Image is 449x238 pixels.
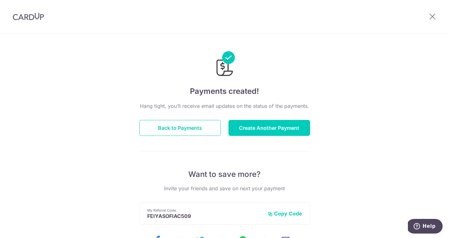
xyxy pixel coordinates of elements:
h4: Payments created! [139,86,310,97]
button: Back to Payments [139,120,221,136]
iframe: Opens a widget where you can find more information [408,219,443,235]
img: Payments [214,51,235,78]
p: Invite your friends and save on next your payment [139,185,310,192]
p: My Referral Code [147,208,263,213]
p: Hang tight, you’ll receive email updates on the status of the payments. [139,102,310,110]
p: FEIYASOFIAC509 [147,213,263,219]
button: Copy Code [268,210,302,217]
p: Want to save more? [139,169,310,179]
img: CardUp [13,13,44,20]
button: Create Another Payment [228,120,310,136]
